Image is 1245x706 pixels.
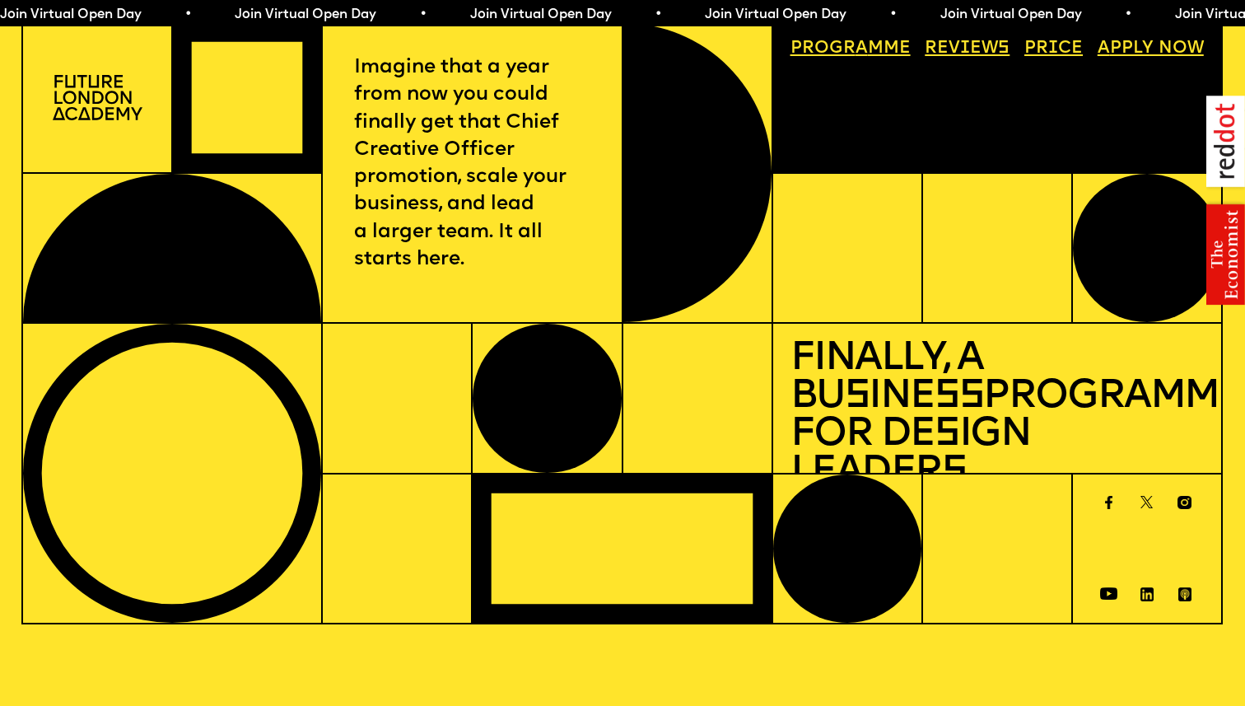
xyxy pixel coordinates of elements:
[654,8,661,21] span: •
[845,377,870,417] span: s
[184,8,191,21] span: •
[935,377,983,417] span: ss
[418,8,426,21] span: •
[1016,32,1092,67] a: Price
[1098,40,1110,57] span: A
[1123,8,1131,21] span: •
[916,32,1019,67] a: Reviews
[888,8,896,21] span: •
[781,32,919,67] a: Programme
[790,341,1204,493] h1: Finally, a Bu ine Programme for De ign Leader
[942,453,967,493] span: s
[354,54,590,274] p: Imagine that a year from now you could finally get that Chief Creative Officer promotion, scale y...
[856,40,868,57] span: a
[1089,32,1212,67] a: Apply now
[935,415,959,455] span: s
